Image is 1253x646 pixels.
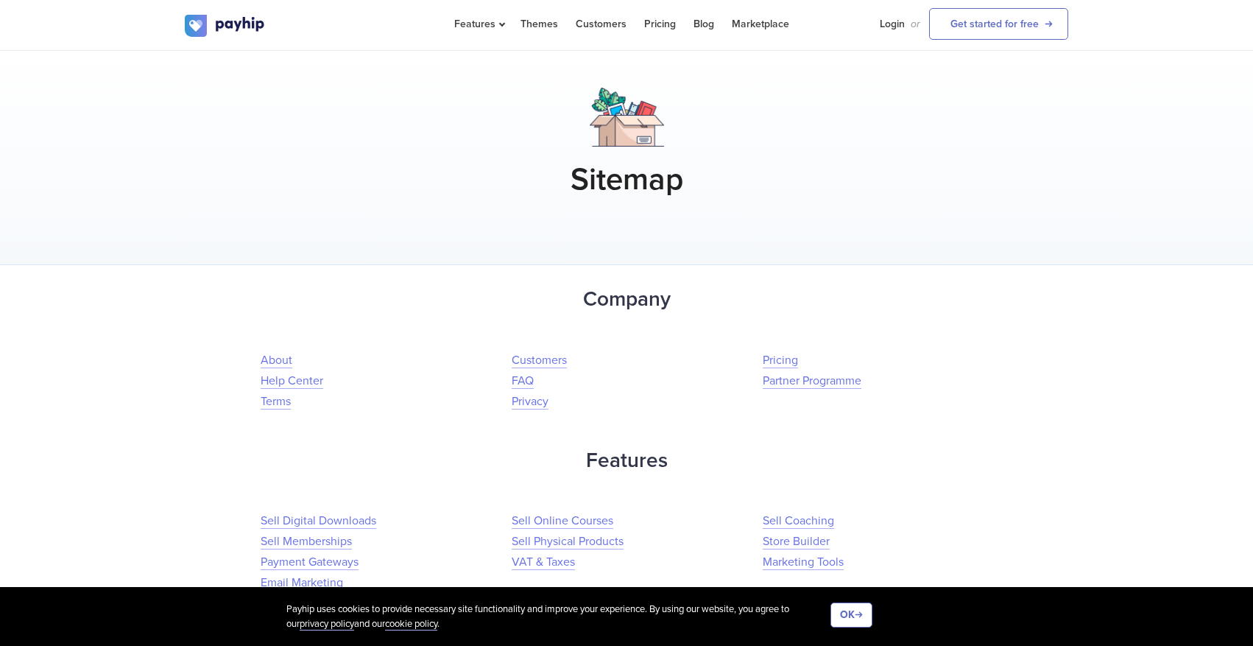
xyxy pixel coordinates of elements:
[763,555,844,570] a: Marketing Tools
[512,555,575,570] a: VAT & Taxes
[185,280,1068,319] h2: Company
[763,373,861,389] a: Partner Programme
[261,394,291,410] a: Terms
[763,353,798,368] a: Pricing
[261,513,376,529] a: Sell Digital Downloads
[590,88,664,147] img: box.png
[763,534,830,550] a: Store Builder
[512,373,534,389] a: FAQ
[830,603,872,628] button: OK
[261,575,343,591] a: Email Marketing
[454,18,503,30] span: Features
[512,353,567,368] a: Customers
[185,161,1068,198] h1: Sitemap
[286,603,830,631] div: Payhip uses cookies to provide necessary site functionality and improve your experience. By using...
[385,618,437,631] a: cookie policy
[261,353,292,368] a: About
[185,441,1068,480] h2: Features
[512,394,548,410] a: Privacy
[261,373,323,389] a: Help Center
[512,513,613,529] a: Sell Online Courses
[512,534,624,550] a: Sell Physical Products
[185,15,266,37] img: logo.svg
[261,534,352,550] a: Sell Memberships
[929,8,1068,40] a: Get started for free
[763,513,834,529] a: Sell Coaching
[261,555,359,570] a: Payment Gateways
[300,618,354,631] a: privacy policy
